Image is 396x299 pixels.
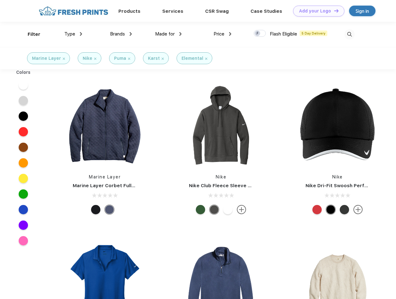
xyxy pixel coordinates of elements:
a: Marine Layer [89,174,121,179]
img: filter_cancel.svg [162,58,164,60]
div: Add your Logo [299,8,331,14]
div: Anthracite [210,205,219,214]
div: Navy [105,205,114,214]
span: Flash Eligible [270,31,297,37]
img: desktop_search.svg [344,29,355,40]
div: White [223,205,233,214]
a: Nike [216,174,226,179]
a: CSR Swag [205,8,229,14]
img: dropdown.png [179,32,182,36]
div: Black [326,205,335,214]
img: func=resize&h=266 [63,85,146,168]
div: Colors [12,69,35,76]
img: more.svg [353,205,363,214]
img: dropdown.png [80,32,82,36]
div: Karst [148,55,160,62]
div: Puma [114,55,126,62]
a: Marine Layer Corbet Full-Zip Jacket [73,183,159,188]
span: Made for [155,31,175,37]
img: func=resize&h=266 [296,85,379,168]
a: Nike Club Fleece Sleeve Swoosh Pullover Hoodie [189,183,306,188]
img: more.svg [237,205,246,214]
span: Brands [110,31,125,37]
span: Price [214,31,224,37]
span: Type [64,31,75,37]
img: filter_cancel.svg [94,58,96,60]
div: Nike [83,55,92,62]
img: DT [334,9,338,12]
img: fo%20logo%202.webp [37,6,110,17]
img: filter_cancel.svg [205,58,207,60]
img: func=resize&h=266 [180,85,262,168]
a: Services [162,8,183,14]
div: Gorge Green [196,205,205,214]
a: Products [118,8,140,14]
div: University Red [312,205,322,214]
div: Elemental [182,55,203,62]
img: filter_cancel.svg [128,58,130,60]
div: Marine Layer [32,55,61,62]
a: Nike Dri-Fit Swoosh Perforated Cap [306,183,391,188]
div: Sign in [356,7,369,15]
div: Anthracite [340,205,349,214]
img: filter_cancel.svg [63,58,65,60]
div: Black [91,205,100,214]
img: dropdown.png [229,32,231,36]
span: 5 Day Delivery [300,31,327,36]
a: Sign in [349,6,375,16]
div: Filter [28,31,40,38]
img: dropdown.png [130,32,132,36]
a: Nike [332,174,343,179]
